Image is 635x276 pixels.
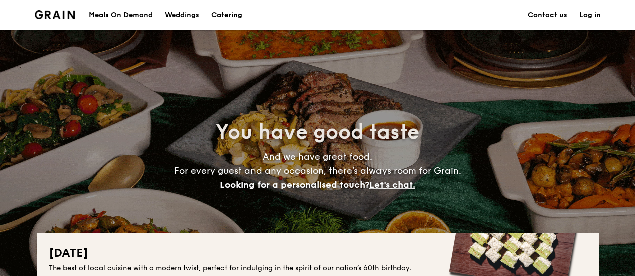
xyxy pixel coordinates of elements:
[369,179,415,190] span: Let's chat.
[216,120,419,144] span: You have good taste
[35,10,75,19] a: Logotype
[220,179,369,190] span: Looking for a personalised touch?
[49,245,587,261] h2: [DATE]
[174,151,461,190] span: And we have great food. For every guest and any occasion, there’s always room for Grain.
[49,263,587,273] div: The best of local cuisine with a modern twist, perfect for indulging in the spirit of our nation’...
[35,10,75,19] img: Grain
